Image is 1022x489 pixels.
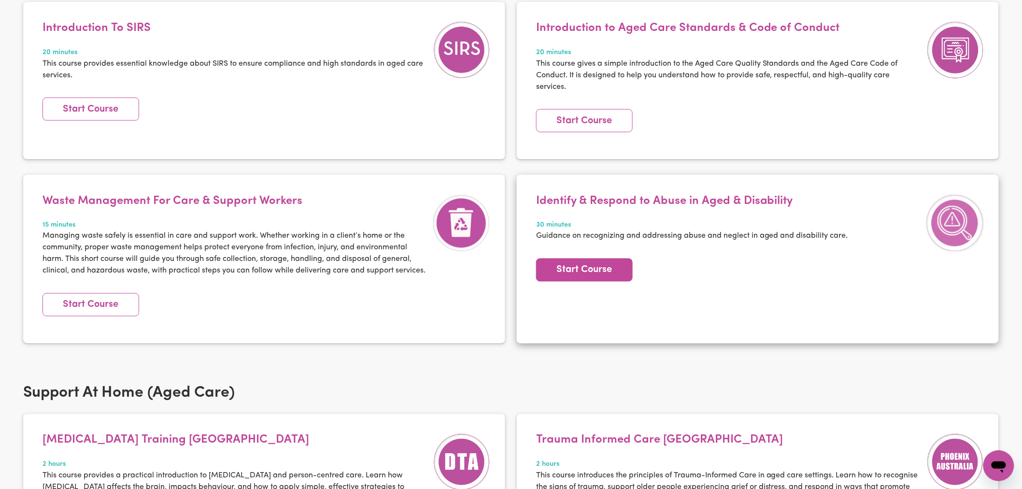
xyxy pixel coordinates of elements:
p: This course gives a simple introduction to the Aged Care Quality Standards and the Aged Care Code... [536,58,922,93]
span: 2 hours [536,460,922,470]
p: Managing waste safely is essential in care and support work. Whether working in a client’s home o... [43,230,428,277]
p: This course provides essential knowledge about SIRS to ensure compliance and high standards in ag... [43,58,428,81]
span: 20 minutes [536,47,922,58]
p: Guidance on recognizing and addressing abuse and neglect in aged and disability care. [536,230,848,242]
h4: Introduction to Aged Care Standards & Code of Conduct [536,21,922,35]
a: Start Course [43,98,139,121]
span: 15 minutes [43,220,428,230]
a: Start Course [536,259,633,282]
h4: Trauma Informed Care [GEOGRAPHIC_DATA] [536,433,922,447]
h4: Waste Management For Care & Support Workers [43,194,428,208]
a: Start Course [43,293,139,316]
iframe: Button to launch messaging window [983,450,1014,481]
span: 20 minutes [43,47,428,58]
span: 30 minutes [536,220,848,230]
h4: Introduction To SIRS [43,21,428,35]
a: Start Course [536,109,633,132]
h4: [MEDICAL_DATA] Training [GEOGRAPHIC_DATA] [43,433,428,447]
h4: Identify & Respond to Abuse in Aged & Disability [536,194,848,208]
h2: Support At Home (Aged Care) [23,384,999,403]
span: 2 hours [43,460,428,470]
